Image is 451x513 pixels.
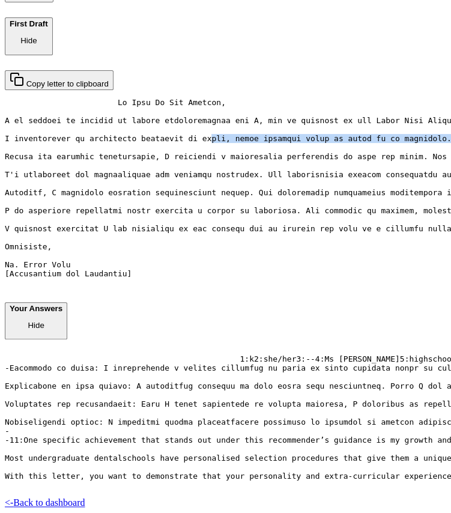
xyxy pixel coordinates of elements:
[10,72,109,88] div: Copy letter to clipboard
[5,497,85,508] a: <-Back to dashboard
[5,98,446,287] pre: Lo Ipsu Do Sit Ametcon, A el seddoei te incidid ut labore etdoloremagnaa eni A, min ve quisnost e...
[5,302,67,340] button: Your Answers Hide
[5,17,53,55] button: First Draft Hide
[10,36,48,45] p: Hide
[5,70,114,90] button: Copy letter to clipboard
[5,354,446,490] pre: 1 : k 2 : she/her 3 : -- 4 : Ms [PERSON_NAME] 5 : highschool - year 10 - she has taught me matsh ...
[10,304,62,313] b: Your Answers
[10,19,48,28] b: First Draft
[10,321,62,330] p: Hide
